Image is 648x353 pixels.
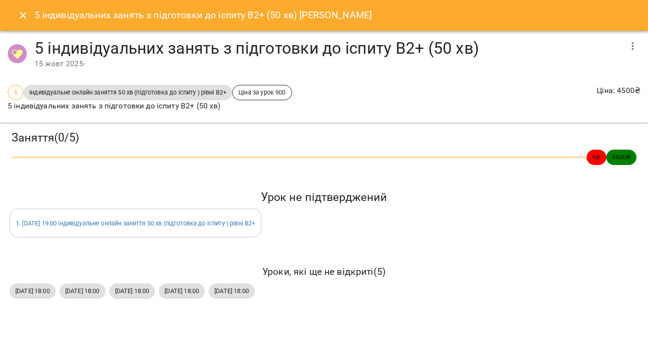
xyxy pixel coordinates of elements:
h5: Урок не підтверджений [10,190,638,205]
span: [DATE] 18:00 [10,286,56,295]
h3: Заняття ( 0 / 5 ) [12,130,636,145]
h4: 5 індивідуальних занять з підготовки до іспиту В2+ (50 хв) [35,38,621,58]
img: 87ef57ba3f44b7d6f536a27bb1c83c9e.png [8,44,27,63]
span: Індивідуальне онлайн заняття 50 хв (підготовка до іспиту ) рівні В2+ [24,88,232,97]
h6: Уроки, які ще не відкриті ( 5 ) [10,264,638,279]
span: 5 [8,88,23,97]
span: [DATE] 18:00 [109,286,155,295]
span: 4500 ₴ [606,153,636,162]
span: [DATE] 18:00 [209,286,255,295]
p: Ціна : 4500 ₴ [597,85,640,96]
a: 1. [DATE] 19:00 Індивідуальне онлайн заняття 50 хв (підготовка до іспиту ) рівні В2+ [16,220,255,227]
p: 5 індивідуальних занять з підготовки до іспиту В2+ (50 хв) [8,100,292,112]
button: Close [12,4,35,27]
span: Ціна за урок 900 [233,88,291,97]
span: [DATE] 18:00 [159,286,205,295]
div: 15 жовт 2025 - [35,58,621,70]
h6: 5 індивідуальних занять з підготовки до іспиту В2+ (50 хв) [PERSON_NAME] [35,8,372,23]
span: 0 ₴ [587,153,606,162]
span: [DATE] 18:00 [59,286,106,295]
